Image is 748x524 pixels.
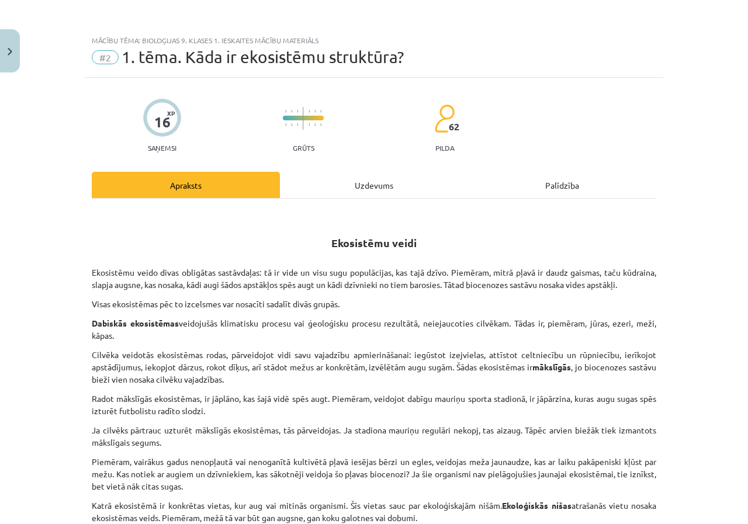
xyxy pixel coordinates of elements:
strong: Ekosistēmu veidi [331,236,417,249]
img: icon-short-line-57e1e144782c952c97e751825c79c345078a6d821885a25fce030b3d8c18986b.svg [297,123,298,126]
img: icon-short-line-57e1e144782c952c97e751825c79c345078a6d821885a25fce030b3d8c18986b.svg [320,123,321,126]
img: icon-short-line-57e1e144782c952c97e751825c79c345078a6d821885a25fce030b3d8c18986b.svg [314,123,316,126]
span: 1. tēma. Kāda ir ekosistēmu struktūra? [122,47,404,67]
img: icon-short-line-57e1e144782c952c97e751825c79c345078a6d821885a25fce030b3d8c18986b.svg [314,110,316,113]
div: Mācību tēma: Bioloģijas 9. klases 1. ieskaites mācību materiāls [92,36,656,44]
img: icon-short-line-57e1e144782c952c97e751825c79c345078a6d821885a25fce030b3d8c18986b.svg [285,123,286,126]
img: icon-short-line-57e1e144782c952c97e751825c79c345078a6d821885a25fce030b3d8c18986b.svg [291,123,292,126]
p: Ja cilvēks pārtrauc uzturēt mākslīgās ekosistēmas, tās pārveidojas. Ja stadiona mauriņu regulāri ... [92,424,656,449]
span: XP [167,110,175,116]
span: 62 [449,122,459,132]
p: Cilvēka veidotās ekosistēmas rodas, pārveidojot vidi savu vajadzību apmierināšanai: iegūstot izej... [92,349,656,386]
p: pilda [435,144,454,152]
p: Visas ekosistēmas pēc to izcelsmes var nosacīti sadalīt divās grupās. [92,298,656,310]
p: Piemēram, vairākus gadus nenopļautā vai nenoganītā kultivētā pļavā iesējas bērzi un egles, veidoj... [92,456,656,492]
img: students-c634bb4e5e11cddfef0936a35e636f08e4e9abd3cc4e673bd6f9a4125e45ecb1.svg [434,104,455,133]
img: icon-short-line-57e1e144782c952c97e751825c79c345078a6d821885a25fce030b3d8c18986b.svg [291,110,292,113]
img: icon-short-line-57e1e144782c952c97e751825c79c345078a6d821885a25fce030b3d8c18986b.svg [297,110,298,113]
b: mākslīgās [532,362,571,372]
img: icon-close-lesson-0947bae3869378f0d4975bcd49f059093ad1ed9edebbc8119c70593378902aed.svg [8,48,12,55]
img: icon-short-line-57e1e144782c952c97e751825c79c345078a6d821885a25fce030b3d8c18986b.svg [320,110,321,113]
img: icon-short-line-57e1e144782c952c97e751825c79c345078a6d821885a25fce030b3d8c18986b.svg [309,110,310,113]
b: Ekoloģiskās nišas [502,500,571,511]
span: #2 [92,50,119,64]
p: Ekosistēmu veido divas obligātas sastāvdaļas: tā ir vide un visu sugu populācijas, kas tajā dzīvo... [92,266,656,291]
p: Grūts [293,144,314,152]
div: Apraksts [92,172,280,198]
p: Saņemsi [143,144,181,152]
div: Uzdevums [280,172,468,198]
b: Dabiskās ekosistēmas [92,318,179,328]
img: icon-long-line-d9ea69661e0d244f92f715978eff75569469978d946b2353a9bb055b3ed8787d.svg [303,107,304,130]
p: Radot mākslīgās ekosistēmas, ir jāplāno, kas šajā vidē spēs augt. Piemēram, veidojot dabīgu mauri... [92,393,656,417]
div: 16 [154,114,171,130]
div: Palīdzība [468,172,656,198]
img: icon-short-line-57e1e144782c952c97e751825c79c345078a6d821885a25fce030b3d8c18986b.svg [309,123,310,126]
p: veidojušās klimatisku procesu vai ģeoloģisku procesu rezultātā, neiejaucoties cilvēkam. Tādas ir,... [92,317,656,342]
img: icon-short-line-57e1e144782c952c97e751825c79c345078a6d821885a25fce030b3d8c18986b.svg [285,110,286,113]
p: Katrā ekosistēmā ir konkrētas vietas, kur aug vai mitinās organismi. Šīs vietas sauc par ekoloģis... [92,499,656,524]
